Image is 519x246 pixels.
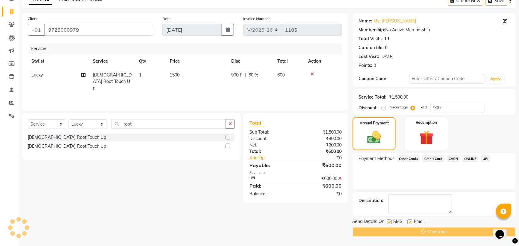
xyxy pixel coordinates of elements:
[135,54,166,68] th: Qty
[170,72,180,78] span: 1500
[359,36,383,42] div: Total Visits:
[248,72,258,78] span: 60 %
[414,218,425,226] span: Email
[397,155,420,162] span: Other Cards
[249,170,342,175] div: Payments
[245,175,296,182] div: UPI
[359,27,386,33] div: Membership:
[374,18,416,24] a: Ms. [PERSON_NAME]
[384,36,389,42] div: 19
[359,27,510,33] div: No Active Membership
[89,54,135,68] th: Service
[295,135,347,142] div: ₹900.00
[245,142,296,148] div: Net:
[245,162,296,169] div: Payable:
[28,54,89,68] th: Stylist
[359,53,379,60] div: Last Visit:
[28,134,106,141] div: [DEMOGRAPHIC_DATA] Root Touch Up
[415,129,438,146] img: _gift.svg
[359,197,383,204] div: Description:
[245,155,304,161] a: Add Tip
[295,129,347,135] div: ₹1,500.00
[409,74,485,84] input: Enter Offer / Coupon Code
[243,16,270,21] label: Invoice Number
[394,218,403,226] span: SMS
[245,191,296,197] div: Balance :
[162,16,171,21] label: Date
[462,155,478,162] span: ONLINE
[418,104,427,110] label: Fixed
[381,53,394,60] div: [DATE]
[228,54,274,68] th: Disc
[245,148,296,155] div: Total:
[249,120,263,126] span: Total
[374,62,376,69] div: 0
[166,54,228,68] th: Price
[359,76,409,82] div: Coupon Code
[389,104,408,110] label: Percentage
[277,72,285,78] span: 600
[44,24,153,36] input: Search by Name/Mobile/Email/Code
[295,175,347,182] div: ₹600.00
[274,54,304,68] th: Total
[245,72,246,78] span: |
[359,18,373,24] div: Name:
[231,72,242,78] span: 900 F
[493,221,513,240] iframe: chat widget
[359,62,373,69] div: Points:
[295,182,347,189] div: ₹600.00
[416,120,437,125] label: Redemption
[389,94,409,100] div: ₹1,500.00
[363,130,385,145] img: _cash.svg
[28,16,38,21] label: Client
[481,155,490,162] span: UPI
[28,43,347,54] div: Services
[487,74,505,84] button: Apply
[31,72,43,78] span: Lucky
[28,143,106,150] div: [DEMOGRAPHIC_DATA] Root Touch Up
[447,155,460,162] span: CASH
[28,24,45,36] button: +91
[245,129,296,135] div: Sub Total:
[295,191,347,197] div: ₹0
[295,142,347,148] div: ₹600.00
[385,45,388,51] div: 0
[359,45,384,51] div: Card on file:
[295,162,347,169] div: ₹600.00
[304,155,347,161] div: ₹0
[304,54,342,68] th: Action
[359,94,387,100] div: Service Total:
[359,105,378,111] div: Discount:
[245,135,296,142] div: Discount:
[112,119,226,129] input: Search or Scan
[353,218,385,226] span: Send Details On
[359,155,395,162] span: Payment Methods
[295,148,347,155] div: ₹600.00
[245,182,296,189] div: Paid:
[422,155,445,162] span: Credit Card
[359,120,389,126] label: Manual Payment
[139,72,141,78] span: 1
[93,72,132,91] span: [DEMOGRAPHIC_DATA] Root Touch Up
